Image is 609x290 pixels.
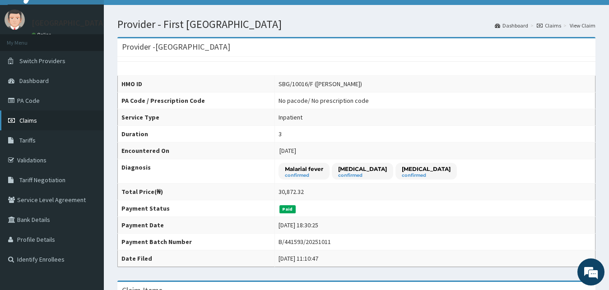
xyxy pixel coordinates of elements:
textarea: Type your message and hit 'Enter' [5,194,172,226]
p: Malarial fever [285,165,323,173]
small: confirmed [285,173,323,178]
th: PA Code / Prescription Code [118,92,275,109]
th: Encountered On [118,143,275,159]
span: Dashboard [19,77,49,85]
span: Tariff Negotiation [19,176,65,184]
h1: Provider - First [GEOGRAPHIC_DATA] [117,18,595,30]
small: confirmed [338,173,387,178]
a: Claims [537,22,561,29]
span: Claims [19,116,37,124]
th: Diagnosis [118,159,275,184]
div: 3 [279,129,282,138]
span: Tariffs [19,136,36,144]
th: Payment Status [118,200,275,217]
p: [MEDICAL_DATA] [338,165,387,173]
th: Payment Batch Number [118,234,275,250]
img: User Image [5,9,25,30]
th: Total Price(₦) [118,184,275,200]
span: Switch Providers [19,57,65,65]
div: Chat with us now [47,51,152,62]
a: View Claim [570,22,595,29]
span: We're online! [52,87,125,179]
small: confirmed [402,173,451,178]
th: Payment Date [118,217,275,234]
th: Duration [118,126,275,143]
th: Service Type [118,109,275,126]
div: SBG/10016/F ([PERSON_NAME]) [279,79,362,88]
div: Inpatient [279,113,302,122]
th: Date Filed [118,250,275,267]
div: No pacode / No prescription code [279,96,369,105]
div: B/441593/20251011 [279,237,331,246]
a: Dashboard [495,22,528,29]
div: Minimize live chat window [148,5,170,26]
a: Online [32,32,53,38]
p: [MEDICAL_DATA] [402,165,451,173]
img: d_794563401_company_1708531726252_794563401 [17,45,37,68]
div: [DATE] 18:30:25 [279,221,318,230]
span: Paid [279,205,296,213]
th: HMO ID [118,76,275,92]
p: [GEOGRAPHIC_DATA] [32,19,106,27]
h3: Provider - [GEOGRAPHIC_DATA] [122,43,230,51]
div: 30,872.32 [279,187,304,196]
span: [DATE] [279,147,296,155]
div: [DATE] 11:10:47 [279,254,318,263]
